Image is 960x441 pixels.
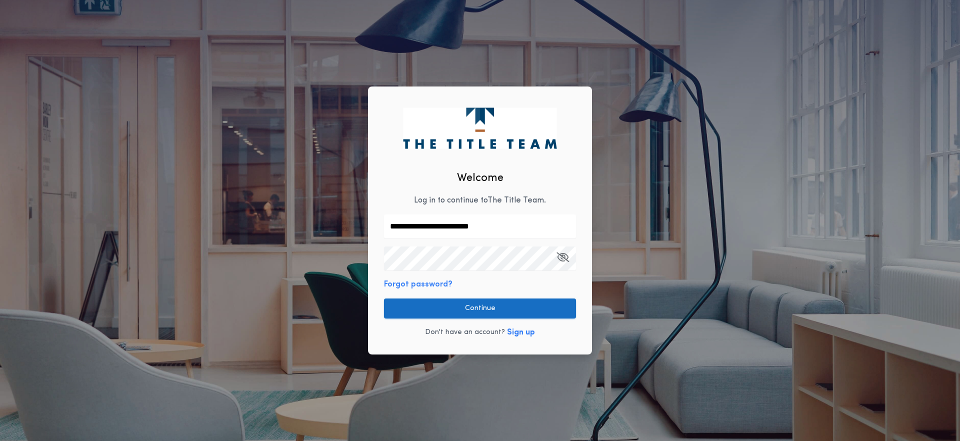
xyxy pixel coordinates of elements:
[403,107,556,148] img: logo
[384,298,576,318] button: Continue
[425,327,505,337] p: Don't have an account?
[414,194,546,206] p: Log in to continue to The Title Team .
[507,326,535,338] button: Sign up
[457,170,503,186] h2: Welcome
[384,278,452,290] button: Forgot password?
